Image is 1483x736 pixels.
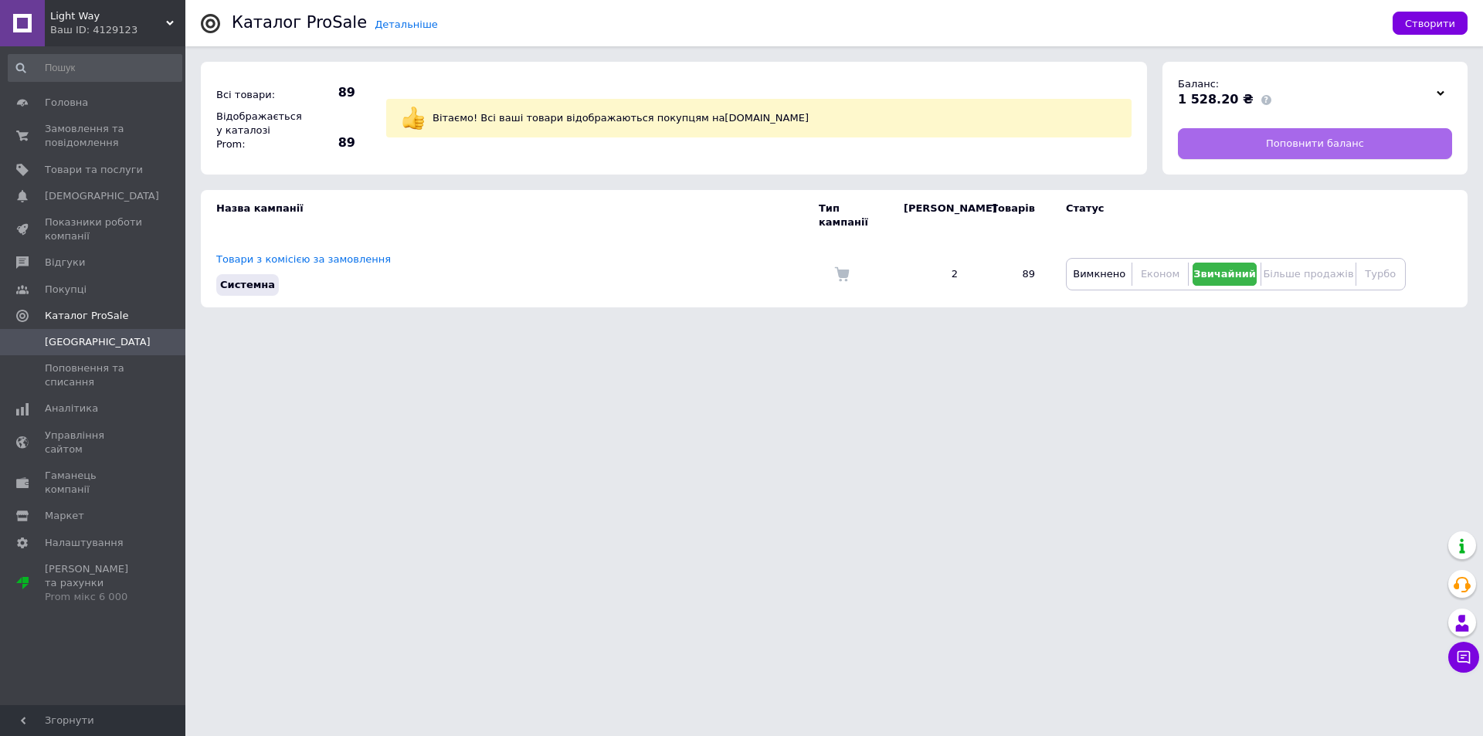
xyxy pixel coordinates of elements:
[212,106,297,156] div: Відображається у каталозі Prom:
[220,279,275,290] span: Системна
[45,402,98,415] span: Аналітика
[216,253,391,265] a: Товари з комісією за замовлення
[201,190,819,241] td: Назва кампанії
[1365,268,1396,280] span: Турбо
[1073,268,1125,280] span: Вимкнено
[45,122,143,150] span: Замовлення та повідомлення
[45,590,143,604] div: Prom мікс 6 000
[50,9,166,23] span: Light Way
[834,266,850,282] img: Комісія за замовлення
[45,256,85,270] span: Відгуки
[45,309,128,323] span: Каталог ProSale
[1266,137,1364,151] span: Поповнити баланс
[45,361,143,389] span: Поповнення та списання
[1360,263,1401,286] button: Турбо
[1141,268,1179,280] span: Економ
[1071,263,1128,286] button: Вимкнено
[45,335,151,349] span: [GEOGRAPHIC_DATA]
[1193,263,1257,286] button: Звичайний
[45,215,143,243] span: Показники роботи компанії
[819,190,888,241] td: Тип кампанії
[232,15,367,31] div: Каталог ProSale
[45,536,124,550] span: Налаштування
[45,469,143,497] span: Гаманець компанії
[888,241,973,307] td: 2
[1263,268,1353,280] span: Більше продажів
[1265,263,1351,286] button: Більше продажів
[429,107,1120,129] div: Вітаємо! Всі ваші товари відображаються покупцям на [DOMAIN_NAME]
[973,241,1050,307] td: 89
[1448,642,1479,673] button: Чат з покупцем
[301,84,355,101] span: 89
[45,562,143,605] span: [PERSON_NAME] та рахунки
[973,190,1050,241] td: Товарів
[1178,128,1452,159] a: Поповнити баланс
[888,190,973,241] td: [PERSON_NAME]
[1136,263,1183,286] button: Економ
[1050,190,1406,241] td: Статус
[45,429,143,456] span: Управління сайтом
[45,96,88,110] span: Головна
[1178,92,1254,107] span: 1 528.20 ₴
[301,134,355,151] span: 89
[212,84,297,106] div: Всі товари:
[375,19,438,30] a: Детальніше
[8,54,182,82] input: Пошук
[45,509,84,523] span: Маркет
[45,283,87,297] span: Покупці
[1193,268,1256,280] span: Звичайний
[50,23,185,37] div: Ваш ID: 4129123
[1405,18,1455,29] span: Створити
[1393,12,1468,35] button: Створити
[1178,78,1219,90] span: Баланс:
[402,107,425,130] img: :+1:
[45,163,143,177] span: Товари та послуги
[45,189,159,203] span: [DEMOGRAPHIC_DATA]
